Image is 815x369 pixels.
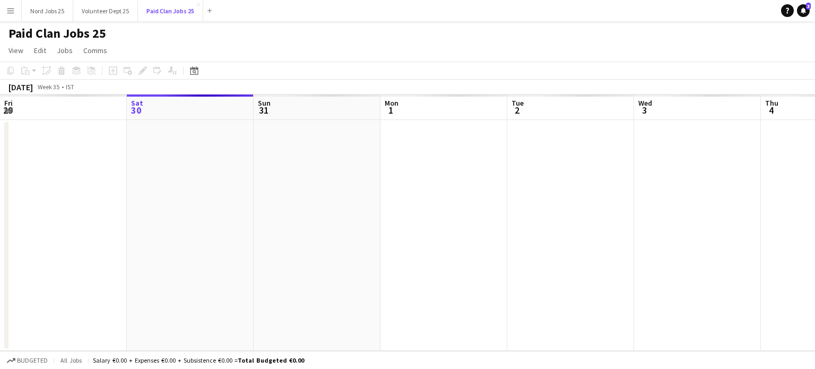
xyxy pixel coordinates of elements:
[93,356,304,364] div: Salary €0.00 + Expenses €0.00 + Subsistence €0.00 =
[4,44,28,57] a: View
[383,104,398,116] span: 1
[638,98,652,108] span: Wed
[511,98,524,108] span: Tue
[57,46,73,55] span: Jobs
[79,44,111,57] a: Comms
[238,356,304,364] span: Total Budgeted €0.00
[8,82,33,92] div: [DATE]
[30,44,50,57] a: Edit
[83,46,107,55] span: Comms
[138,1,203,21] button: Paid Clan Jobs 25
[4,98,13,108] span: Fri
[3,104,13,116] span: 29
[53,44,77,57] a: Jobs
[765,98,778,108] span: Thu
[385,98,398,108] span: Mon
[258,98,271,108] span: Sun
[797,4,810,17] a: 3
[34,46,46,55] span: Edit
[637,104,652,116] span: 3
[35,83,62,91] span: Week 35
[8,25,106,41] h1: Paid Clan Jobs 25
[129,104,143,116] span: 30
[17,357,48,364] span: Budgeted
[510,104,524,116] span: 2
[66,83,74,91] div: IST
[256,104,271,116] span: 31
[73,1,138,21] button: Volunteer Dept 25
[764,104,778,116] span: 4
[58,356,84,364] span: All jobs
[8,46,23,55] span: View
[22,1,73,21] button: Nord Jobs 25
[806,3,811,10] span: 3
[5,355,49,366] button: Budgeted
[131,98,143,108] span: Sat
